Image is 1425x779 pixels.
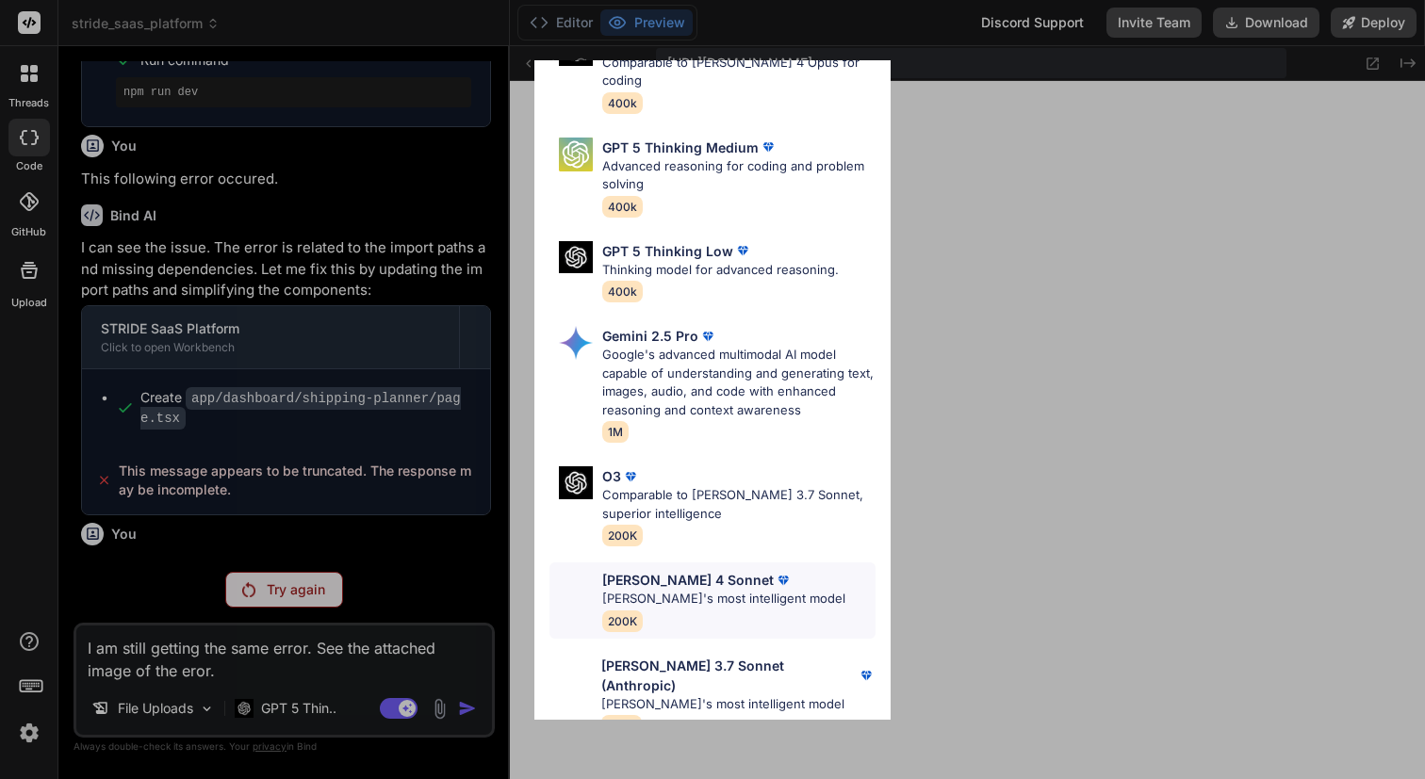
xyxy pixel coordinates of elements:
[698,327,717,346] img: premium
[857,666,876,685] img: premium
[602,715,643,737] span: 200K
[602,570,774,590] p: [PERSON_NAME] 4 Sonnet
[602,421,629,443] span: 1M
[759,138,778,156] img: premium
[602,525,643,546] span: 200K
[602,610,643,632] span: 200K
[602,241,733,261] p: GPT 5 Thinking Low
[602,92,643,114] span: 400k
[559,656,593,690] img: Pick Models
[733,241,752,260] img: premium
[602,590,845,609] p: [PERSON_NAME]'s most intelligent model
[602,261,839,280] p: Thinking model for advanced reasoning.
[559,570,593,604] img: Pick Models
[602,54,876,90] p: Comparable to [PERSON_NAME] 4 Opus for coding
[621,467,640,486] img: premium
[602,138,759,157] p: GPT 5 Thinking Medium
[602,281,643,302] span: 400k
[602,486,876,523] p: Comparable to [PERSON_NAME] 3.7 Sonnet, superior intelligence
[602,466,621,486] p: O3
[602,157,876,194] p: Advanced reasoning for coding and problem solving
[602,326,698,346] p: Gemini 2.5 Pro
[602,346,876,419] p: Google's advanced multimodal AI model capable of understanding and generating text, images, audio...
[559,466,593,499] img: Pick Models
[559,138,593,171] img: Pick Models
[774,571,793,590] img: premium
[559,241,593,274] img: Pick Models
[602,695,876,714] p: [PERSON_NAME]'s most intelligent model
[559,326,593,360] img: Pick Models
[602,196,643,218] span: 400k
[602,656,857,695] p: [PERSON_NAME] 3.7 Sonnet (Anthropic)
